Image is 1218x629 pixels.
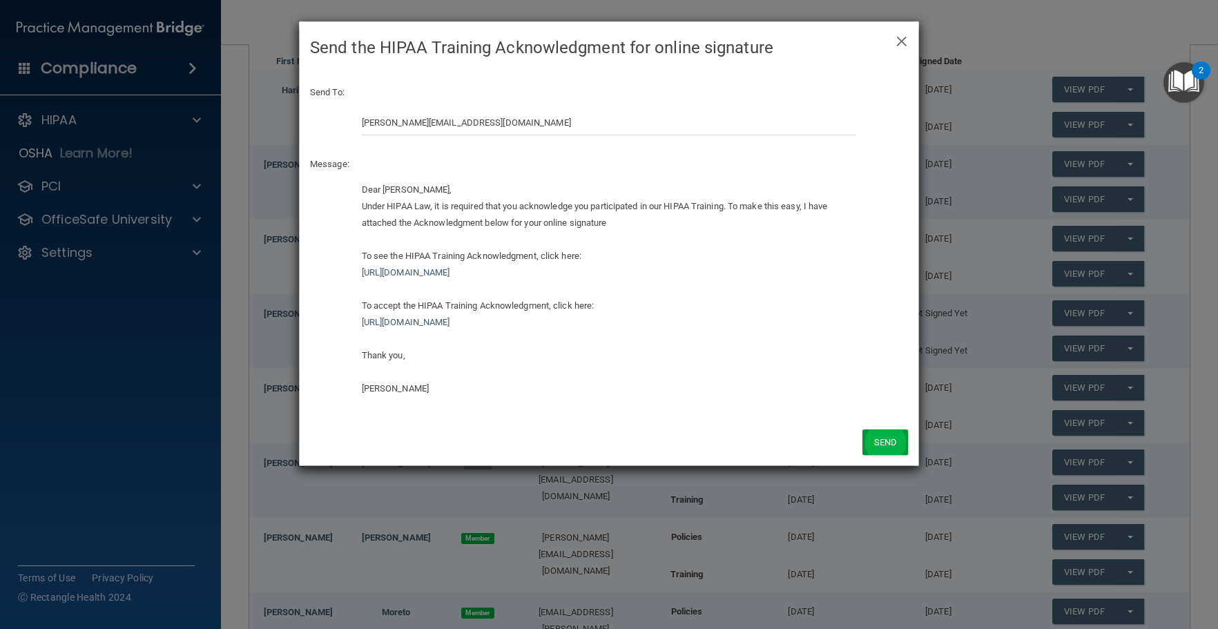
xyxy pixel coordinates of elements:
[1163,62,1204,103] button: Open Resource Center, 2 new notifications
[862,429,908,455] button: Send
[310,84,908,101] p: Send To:
[1199,70,1203,88] div: 2
[362,267,450,278] a: [URL][DOMAIN_NAME]
[896,26,908,53] span: ×
[310,32,908,63] h4: Send the HIPAA Training Acknowledgment for online signature
[310,156,908,173] p: Message:
[362,182,857,397] div: Dear [PERSON_NAME], Under HIPAA Law, it is required that you acknowledge you participated in our ...
[362,317,450,327] a: [URL][DOMAIN_NAME]
[362,110,857,135] input: Email Address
